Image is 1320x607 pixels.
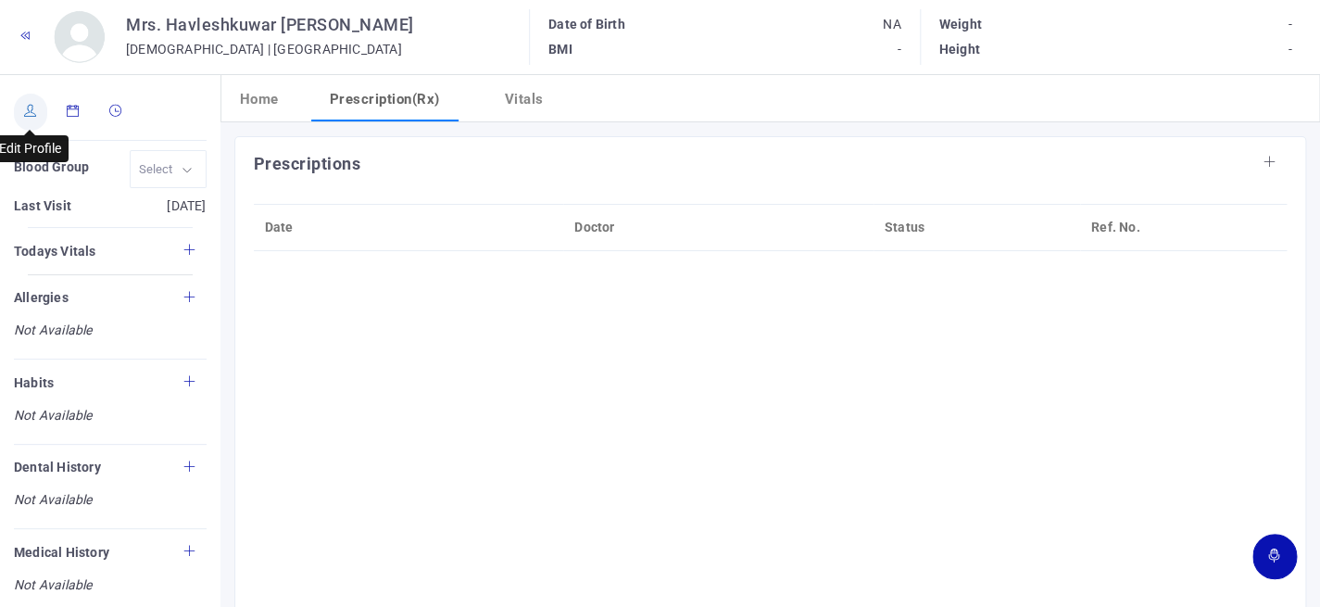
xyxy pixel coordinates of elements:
p: - [724,37,900,62]
p: NA [724,12,900,37]
b: Medical History [14,545,109,560]
b: Todays Vitals [14,244,96,259]
th: Doctor [563,204,874,250]
i: Not Available [14,490,207,510]
b: Last Visit [14,198,71,213]
h4: Mrs. Havleshkuwar [PERSON_NAME] [126,12,414,37]
b: Habits [14,375,54,390]
th: Status [874,204,1080,250]
i: Not Available [14,575,207,595]
h5: Prescription(Rx) [330,89,440,110]
b: Date of Birth [548,17,625,32]
b: Height [939,42,980,57]
b: Allergies [14,290,69,305]
th: Ref. No. [1080,204,1287,250]
h5: Home [240,89,279,110]
th: Date [254,204,564,250]
p: - [1115,37,1292,62]
i: Not Available [14,406,207,425]
b: Dental History [14,460,101,474]
b: Blood Group [14,159,89,174]
p: [DATE] [110,194,207,219]
b: Weight [939,17,982,32]
i: Not Available [14,321,207,340]
b: BMI [548,42,572,57]
input: Select [139,158,176,180]
b: Prescriptions [254,154,361,173]
p: - [1115,12,1292,37]
p: [DEMOGRAPHIC_DATA] | [GEOGRAPHIC_DATA] [126,37,414,62]
h5: Vitals [505,89,544,110]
